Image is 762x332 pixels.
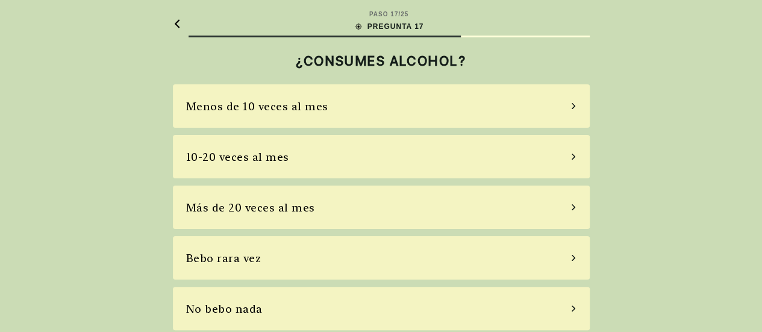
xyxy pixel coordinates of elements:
[186,149,289,165] div: 10-20 veces al mes
[186,199,315,216] div: Más de 20 veces al mes
[369,10,408,19] div: PASO 17 / 25
[186,98,328,114] div: Menos de 10 veces al mes
[173,53,590,69] h2: ¿CONSUMES ALCOHOL?
[186,301,263,317] div: No bebo nada
[186,250,261,266] div: Bebo rara vez
[354,21,424,32] div: PREGUNTA 17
